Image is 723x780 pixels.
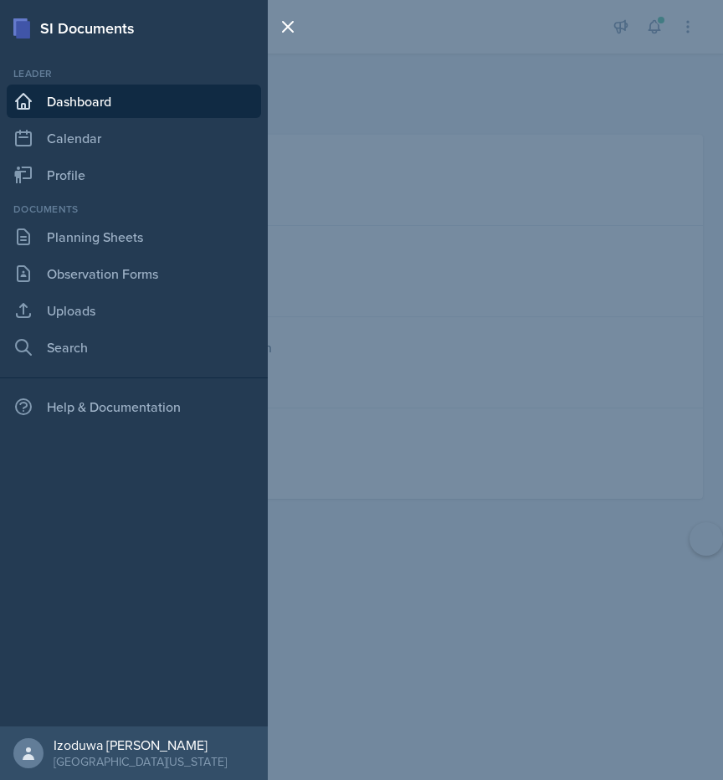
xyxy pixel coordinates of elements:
div: Leader [7,66,261,81]
div: Izoduwa [PERSON_NAME] [54,736,227,753]
a: Planning Sheets [7,220,261,254]
a: Search [7,331,261,364]
a: Observation Forms [7,257,261,290]
div: Help & Documentation [7,390,261,423]
div: [GEOGRAPHIC_DATA][US_STATE] [54,753,227,770]
a: Uploads [7,294,261,327]
div: Documents [7,202,261,217]
a: Profile [7,158,261,192]
a: Calendar [7,121,261,155]
a: Dashboard [7,85,261,118]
